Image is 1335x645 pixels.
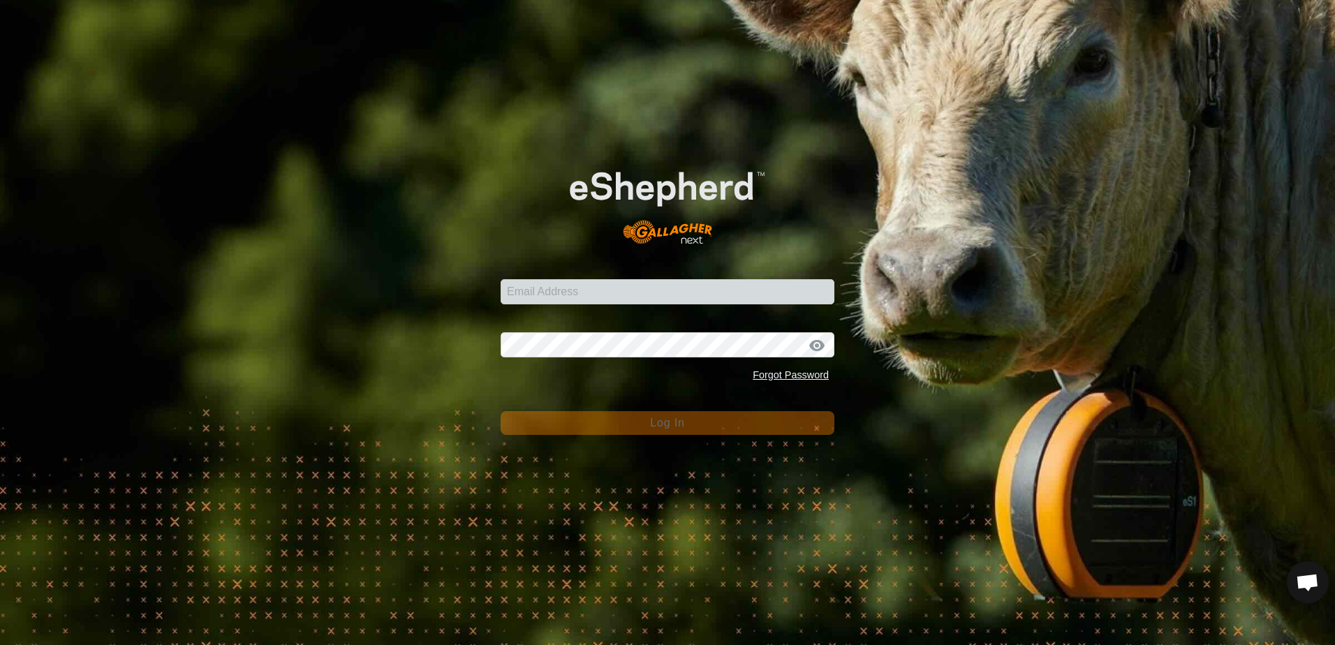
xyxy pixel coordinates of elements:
[1287,561,1329,603] div: Open chat
[501,411,834,435] button: Log In
[753,369,829,380] a: Forgot Password
[534,144,801,258] img: E-shepherd Logo
[501,279,834,304] input: Email Address
[650,417,684,429] span: Log In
